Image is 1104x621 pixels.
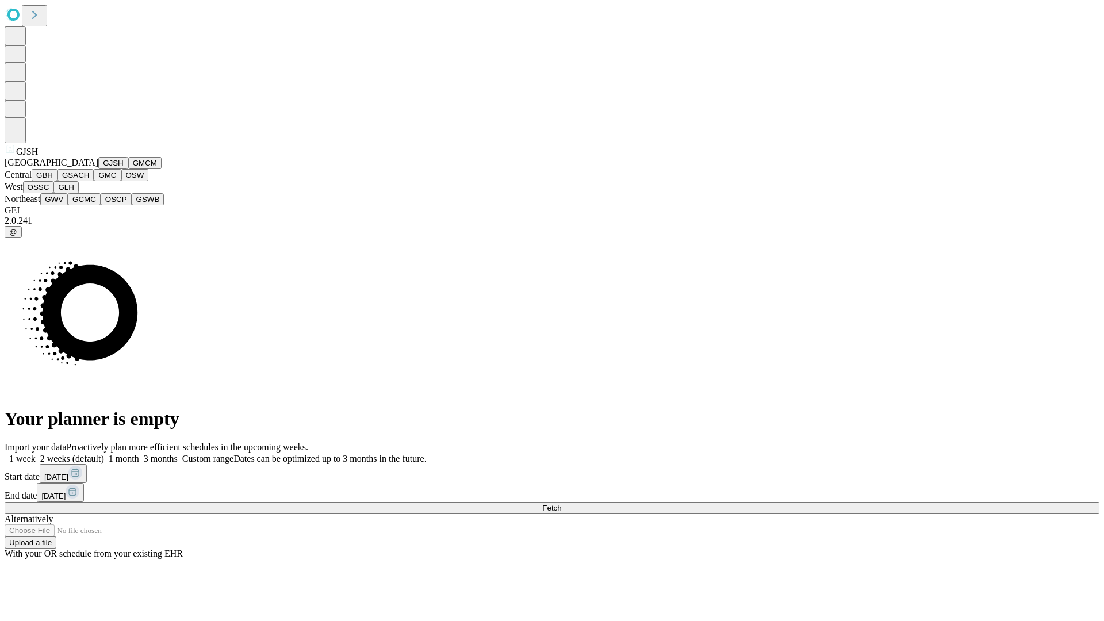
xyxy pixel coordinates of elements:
[53,181,78,193] button: GLH
[68,193,101,205] button: GCMC
[9,454,36,463] span: 1 week
[44,473,68,481] span: [DATE]
[5,194,40,204] span: Northeast
[41,492,66,500] span: [DATE]
[101,193,132,205] button: OSCP
[5,464,1099,483] div: Start date
[40,193,68,205] button: GWV
[94,169,121,181] button: GMC
[121,169,149,181] button: OSW
[5,549,183,558] span: With your OR schedule from your existing EHR
[109,454,139,463] span: 1 month
[5,216,1099,226] div: 2.0.241
[40,464,87,483] button: [DATE]
[128,157,162,169] button: GMCM
[5,226,22,238] button: @
[5,502,1099,514] button: Fetch
[40,454,104,463] span: 2 weeks (default)
[5,158,98,167] span: [GEOGRAPHIC_DATA]
[132,193,164,205] button: GSWB
[16,147,38,156] span: GJSH
[98,157,128,169] button: GJSH
[67,442,308,452] span: Proactively plan more efficient schedules in the upcoming weeks.
[144,454,178,463] span: 3 months
[5,408,1099,430] h1: Your planner is empty
[9,228,17,236] span: @
[5,514,53,524] span: Alternatively
[5,182,23,191] span: West
[542,504,561,512] span: Fetch
[233,454,426,463] span: Dates can be optimized up to 3 months in the future.
[32,169,57,181] button: GBH
[23,181,54,193] button: OSSC
[5,483,1099,502] div: End date
[5,205,1099,216] div: GEI
[5,442,67,452] span: Import your data
[5,170,32,179] span: Central
[182,454,233,463] span: Custom range
[57,169,94,181] button: GSACH
[5,536,56,549] button: Upload a file
[37,483,84,502] button: [DATE]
